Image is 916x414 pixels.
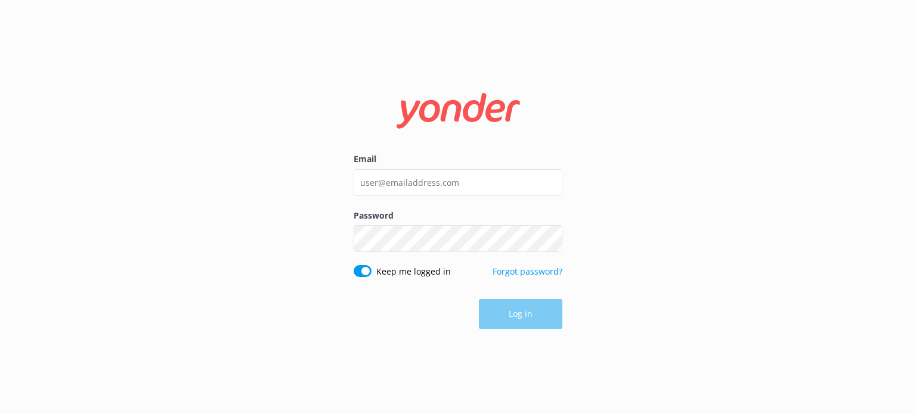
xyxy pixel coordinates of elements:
[354,169,562,196] input: user@emailaddress.com
[354,152,562,166] label: Email
[354,209,562,222] label: Password
[493,266,562,277] a: Forgot password?
[376,265,451,278] label: Keep me logged in
[539,227,562,251] button: Show password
